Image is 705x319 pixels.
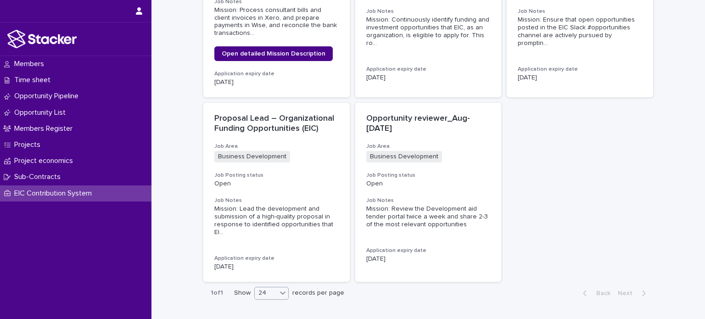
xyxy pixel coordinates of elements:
[576,289,614,297] button: Back
[214,46,333,61] a: Open detailed Mission Description
[214,6,339,37] span: Mission: Process consultant bills and client invoices in Xero, and prepare payments in Wise, and ...
[366,151,442,162] span: Business Development
[366,66,491,73] h3: Application expiry date
[518,66,642,73] h3: Application expiry date
[614,289,653,297] button: Next
[591,290,610,297] span: Back
[214,172,339,179] h3: Job Posting status
[234,289,251,297] p: Show
[7,30,77,48] img: stacker-logo-white.png
[214,197,339,204] h3: Job Notes
[11,157,80,165] p: Project economics
[366,206,490,228] span: Mission: Review the Development aid tender portal twice a week and share 2-3 of the most relevant...
[214,263,339,271] p: [DATE]
[11,124,80,133] p: Members Register
[366,8,491,15] h3: Job Notes
[355,103,502,282] a: Opportunity reviewer_Aug-[DATE]Job AreaBusiness DevelopmentJob Posting statusOpenJob NotesMission...
[214,205,339,236] span: Mission: Lead the development and submission of a high-quality proposal in response to identified...
[292,289,344,297] p: records per page
[518,8,642,15] h3: Job Notes
[11,173,68,181] p: Sub-Contracts
[11,189,99,198] p: EIC Contribution System
[11,92,86,101] p: Opportunity Pipeline
[518,16,642,47] span: Mission: Ensure that open opportunities posted in the EIC Slack #opportunities channel are active...
[366,74,491,82] p: [DATE]
[214,78,339,86] p: [DATE]
[366,16,491,47] span: Mission: Continuously identify funding and investment opportunities that EIC, as an organization,...
[214,180,339,188] p: Open
[11,108,73,117] p: Opportunity List
[214,70,339,78] h3: Application expiry date
[366,255,491,263] p: [DATE]
[203,103,350,282] a: Proposal Lead – Organizational Funding Opportunities (EIC)Job AreaBusiness DevelopmentJob Posting...
[11,60,51,68] p: Members
[366,247,491,254] h3: Application expiry date
[366,180,491,188] p: Open
[203,282,230,304] p: 1 of 1
[214,143,339,150] h3: Job Area
[366,172,491,179] h3: Job Posting status
[222,50,325,57] span: Open detailed Mission Description
[366,143,491,150] h3: Job Area
[11,140,48,149] p: Projects
[255,288,277,298] div: 24
[214,151,290,162] span: Business Development
[618,290,638,297] span: Next
[214,114,339,134] p: Proposal Lead – Organizational Funding Opportunities (EIC)
[366,114,491,134] p: Opportunity reviewer_Aug-[DATE]
[214,255,339,262] h3: Application expiry date
[366,197,491,204] h3: Job Notes
[11,76,58,84] p: Time sheet
[518,74,642,82] p: [DATE]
